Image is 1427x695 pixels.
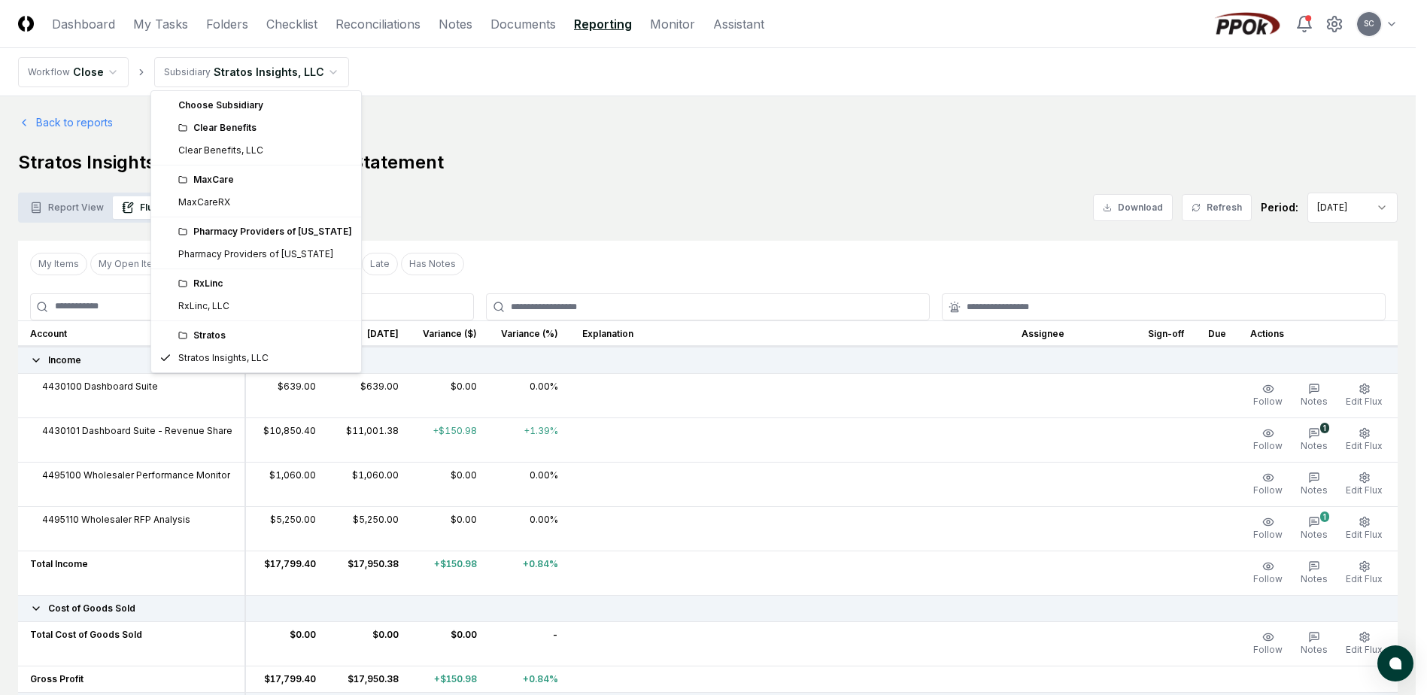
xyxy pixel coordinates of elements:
[178,196,230,209] div: MaxCareRX
[178,225,352,238] div: Pharmacy Providers of [US_STATE]
[178,329,352,342] div: Stratos
[178,351,269,365] div: Stratos Insights, LLC
[178,173,352,187] div: MaxCare
[178,121,352,135] div: Clear Benefits
[178,277,352,290] div: RxLinc
[178,247,333,261] div: Pharmacy Providers of [US_STATE]
[154,94,358,117] div: Choose Subsidiary
[178,144,263,157] div: Clear Benefits, LLC
[178,299,229,313] div: RxLinc, LLC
